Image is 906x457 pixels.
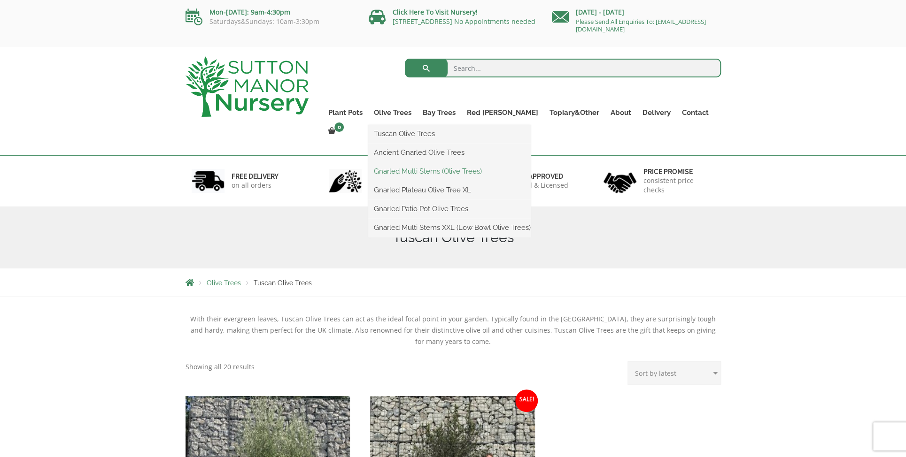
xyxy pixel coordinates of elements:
a: Ancient Gnarled Olive Trees [368,145,531,160]
p: [DATE] - [DATE] [552,7,721,18]
p: checked & Licensed [506,181,568,190]
p: on all orders [232,181,279,190]
a: Plant Pots [323,106,368,119]
p: Showing all 20 results [186,361,255,373]
a: 0 [323,125,347,138]
h6: Price promise [643,168,715,176]
a: Red [PERSON_NAME] [461,106,544,119]
a: Olive Trees [368,106,417,119]
select: Shop order [627,361,721,385]
input: Search... [405,59,721,77]
a: [STREET_ADDRESS] No Appointments needed [393,17,535,26]
a: Please Send All Enquiries To: [EMAIL_ADDRESS][DOMAIN_NAME] [576,17,706,33]
img: logo [186,56,309,117]
p: Saturdays&Sundays: 10am-3:30pm [186,18,355,25]
a: About [605,106,637,119]
a: Click Here To Visit Nursery! [393,8,478,16]
img: 1.jpg [192,169,225,193]
a: Gnarled Plateau Olive Tree XL [368,183,531,197]
p: Mon-[DATE]: 9am-4:30pm [186,7,355,18]
span: 0 [334,122,344,132]
span: Sale! [515,389,538,412]
a: Olive Trees [207,279,241,287]
div: With their evergreen leaves, Tuscan Olive Trees can act as the ideal focal point in your garden. ... [186,313,721,347]
a: Delivery [637,106,676,119]
a: Gnarled Multi Stems XXL (Low Bowl Olive Trees) [368,221,531,235]
h1: Tuscan Olive Trees [186,229,721,246]
h6: FREE DELIVERY [232,172,279,181]
a: Gnarled Multi Stems (Olive Trees) [368,164,531,178]
a: Gnarled Patio Pot Olive Trees [368,202,531,216]
nav: Breadcrumbs [186,279,721,286]
a: Bay Trees [417,106,461,119]
a: Tuscan Olive Trees [368,127,531,141]
img: 2.jpg [329,169,362,193]
span: Tuscan Olive Trees [254,279,312,287]
p: consistent price checks [643,176,715,195]
a: Topiary&Other [544,106,605,119]
h6: Defra approved [506,172,568,181]
img: 4.jpg [604,167,636,195]
a: Contact [676,106,714,119]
